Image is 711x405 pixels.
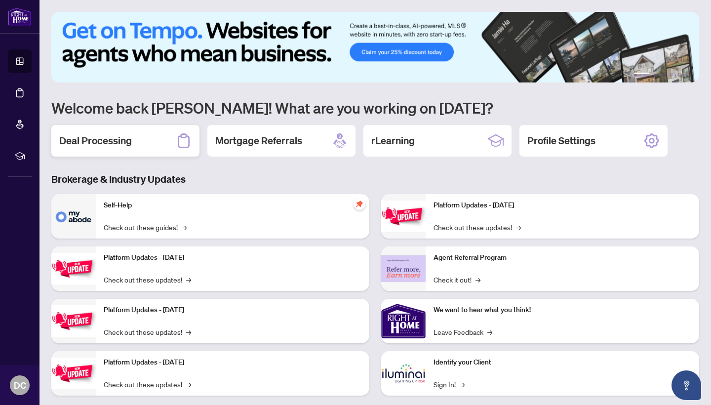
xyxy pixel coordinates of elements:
[354,198,365,210] span: pushpin
[14,378,26,392] span: DC
[186,326,191,337] span: →
[51,305,96,336] img: Platform Updates - July 21, 2025
[104,326,191,337] a: Check out these updates!→
[434,274,480,285] a: Check it out!→
[104,274,191,285] a: Check out these updates!→
[182,222,187,233] span: →
[434,200,691,211] p: Platform Updates - [DATE]
[434,357,691,368] p: Identify your Client
[104,379,191,390] a: Check out these updates!→
[434,222,521,233] a: Check out these updates!→
[685,73,689,77] button: 6
[487,326,492,337] span: →
[381,351,426,396] img: Identify your Client
[186,379,191,390] span: →
[104,200,361,211] p: Self-Help
[104,222,187,233] a: Check out these guides!→
[662,73,666,77] button: 3
[104,305,361,316] p: Platform Updates - [DATE]
[516,222,521,233] span: →
[59,134,132,148] h2: Deal Processing
[51,194,96,239] img: Self-Help
[381,201,426,232] img: Platform Updates - June 23, 2025
[51,172,699,186] h3: Brokerage & Industry Updates
[671,370,701,400] button: Open asap
[215,134,302,148] h2: Mortgage Referrals
[51,358,96,389] img: Platform Updates - July 8, 2025
[434,379,465,390] a: Sign In!→
[434,305,691,316] p: We want to hear what you think!
[677,73,681,77] button: 5
[654,73,658,77] button: 2
[381,299,426,343] img: We want to hear what you think!
[475,274,480,285] span: →
[186,274,191,285] span: →
[670,73,673,77] button: 4
[371,134,415,148] h2: rLearning
[104,252,361,263] p: Platform Updates - [DATE]
[8,7,32,26] img: logo
[460,379,465,390] span: →
[634,73,650,77] button: 1
[434,252,691,263] p: Agent Referral Program
[434,326,492,337] a: Leave Feedback→
[51,98,699,117] h1: Welcome back [PERSON_NAME]! What are you working on [DATE]?
[51,253,96,284] img: Platform Updates - September 16, 2025
[527,134,595,148] h2: Profile Settings
[51,12,699,82] img: Slide 0
[381,255,426,283] img: Agent Referral Program
[104,357,361,368] p: Platform Updates - [DATE]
